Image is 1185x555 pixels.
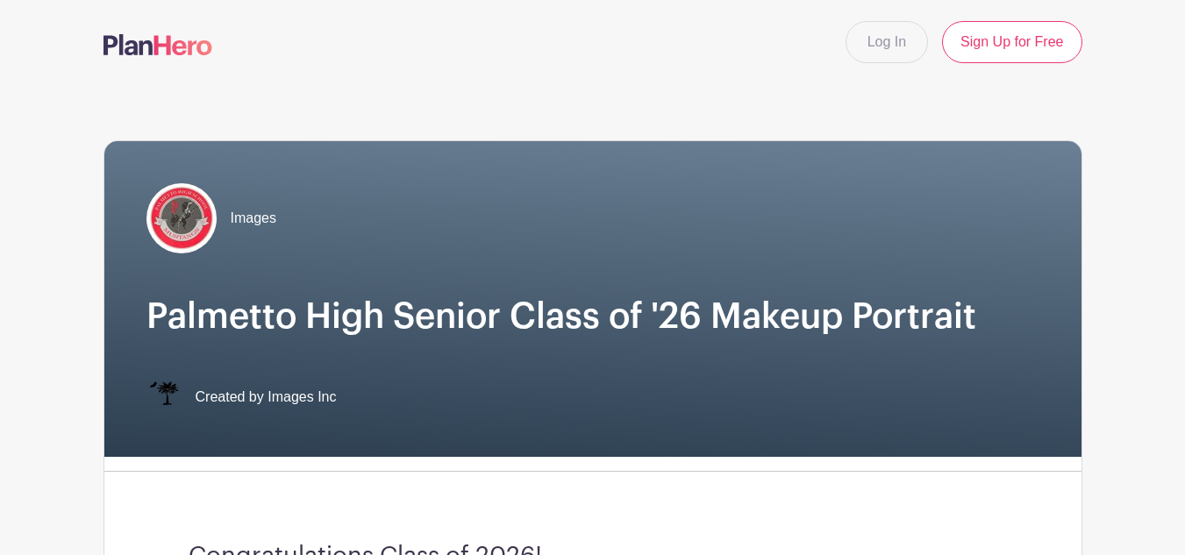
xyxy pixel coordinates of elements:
[146,380,182,415] img: IMAGES%20logo%20transparenT%20PNG%20s.png
[846,21,928,63] a: Log In
[146,183,217,253] img: Palmetto.jpg
[196,387,337,408] span: Created by Images Inc
[146,295,1039,338] h1: Palmetto High Senior Class of '26 Makeup Portrait
[231,208,276,229] span: Images
[942,21,1081,63] a: Sign Up for Free
[104,34,212,55] img: logo-507f7623f17ff9eddc593b1ce0a138ce2505c220e1c5a4e2b4648c50719b7d32.svg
